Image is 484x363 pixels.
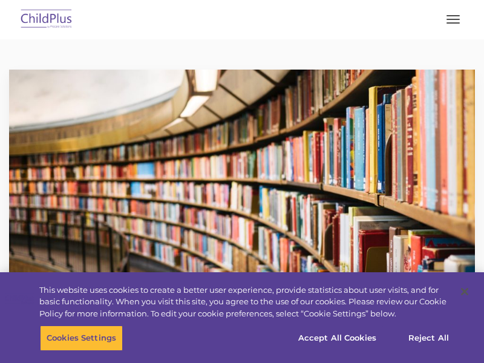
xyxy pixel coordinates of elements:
div: This website uses cookies to create a better user experience, provide statistics about user visit... [39,284,450,320]
button: Close [451,278,478,305]
button: Cookies Settings [40,325,123,351]
button: Reject All [391,325,466,351]
button: Accept All Cookies [292,325,383,351]
img: ChildPlus by Procare Solutions [18,5,75,34]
